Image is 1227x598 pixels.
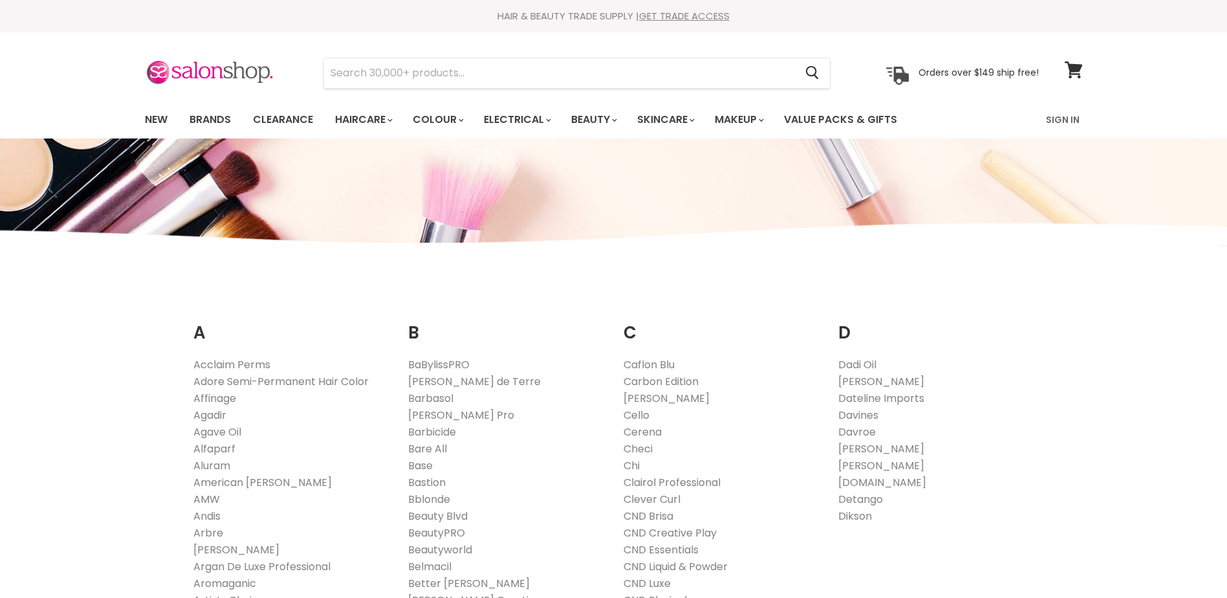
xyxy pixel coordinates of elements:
a: Bblonde [408,492,450,507]
div: HAIR & BEAUTY TRADE SUPPLY | [129,10,1099,23]
a: Aluram [193,458,230,473]
a: [DOMAIN_NAME] [838,475,926,490]
a: Alfaparf [193,441,235,456]
a: Makeup [705,106,772,133]
a: Affinage [193,391,236,406]
a: Brands [180,106,241,133]
a: Barbasol [408,391,453,406]
a: Agave Oil [193,425,241,439]
a: Andis [193,509,221,524]
a: Value Packs & Gifts [774,106,907,133]
a: [PERSON_NAME] [838,441,924,456]
a: Electrical [474,106,559,133]
h2: D [838,303,1034,346]
a: [PERSON_NAME] Pro [408,408,514,423]
a: Davroe [838,425,876,439]
a: Beautyworld [408,542,472,557]
button: Search [796,58,830,88]
a: Sign In [1038,106,1087,133]
a: GET TRADE ACCESS [639,9,730,23]
a: [PERSON_NAME] [193,542,279,557]
a: CND Liquid & Powder [624,559,728,574]
a: CND Essentials [624,542,699,557]
a: [PERSON_NAME] de Terre [408,374,541,389]
a: Skincare [627,106,702,133]
a: Cello [624,408,649,423]
a: Bare All [408,441,447,456]
ul: Main menu [135,101,973,138]
input: Search [324,58,796,88]
a: Aromaganic [193,576,256,591]
a: CND Creative Play [624,526,717,540]
a: Caflon Blu [624,357,675,372]
a: Arbre [193,526,223,540]
a: Argan De Luxe Professional [193,559,331,574]
h2: B [408,303,604,346]
a: [PERSON_NAME] [624,391,710,406]
a: Base [408,458,433,473]
a: Dadi Oil [838,357,876,372]
a: Agadir [193,408,226,423]
a: Acclaim Perms [193,357,270,372]
form: Product [323,58,831,89]
nav: Main [129,101,1099,138]
a: Davines [838,408,878,423]
a: Chi [624,458,640,473]
a: Cerena [624,425,662,439]
a: Carbon Edition [624,374,699,389]
a: Clever Curl [624,492,680,507]
h2: C [624,303,820,346]
a: [PERSON_NAME] [838,458,924,473]
a: [PERSON_NAME] [838,374,924,389]
a: Better [PERSON_NAME] [408,576,530,591]
a: Colour [403,106,472,133]
a: Haircare [325,106,400,133]
a: Detango [838,492,883,507]
a: BeautyPRO [408,526,465,540]
a: Clearance [243,106,323,133]
a: Adore Semi-Permanent Hair Color [193,374,369,389]
a: BaBylissPRO [408,357,470,372]
a: New [135,106,177,133]
a: AMW [193,492,220,507]
a: CND Luxe [624,576,671,591]
a: Belmacil [408,559,451,574]
a: Dateline Imports [838,391,924,406]
a: Checi [624,441,653,456]
a: Barbicide [408,425,456,439]
a: Bastion [408,475,446,490]
a: Dikson [838,509,872,524]
a: Clairol Professional [624,475,721,490]
a: CND Brisa [624,509,673,524]
a: Beauty Blvd [408,509,468,524]
a: American [PERSON_NAME] [193,475,332,490]
h2: A [193,303,389,346]
a: Beauty [561,106,625,133]
p: Orders over $149 ship free! [918,67,1039,78]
